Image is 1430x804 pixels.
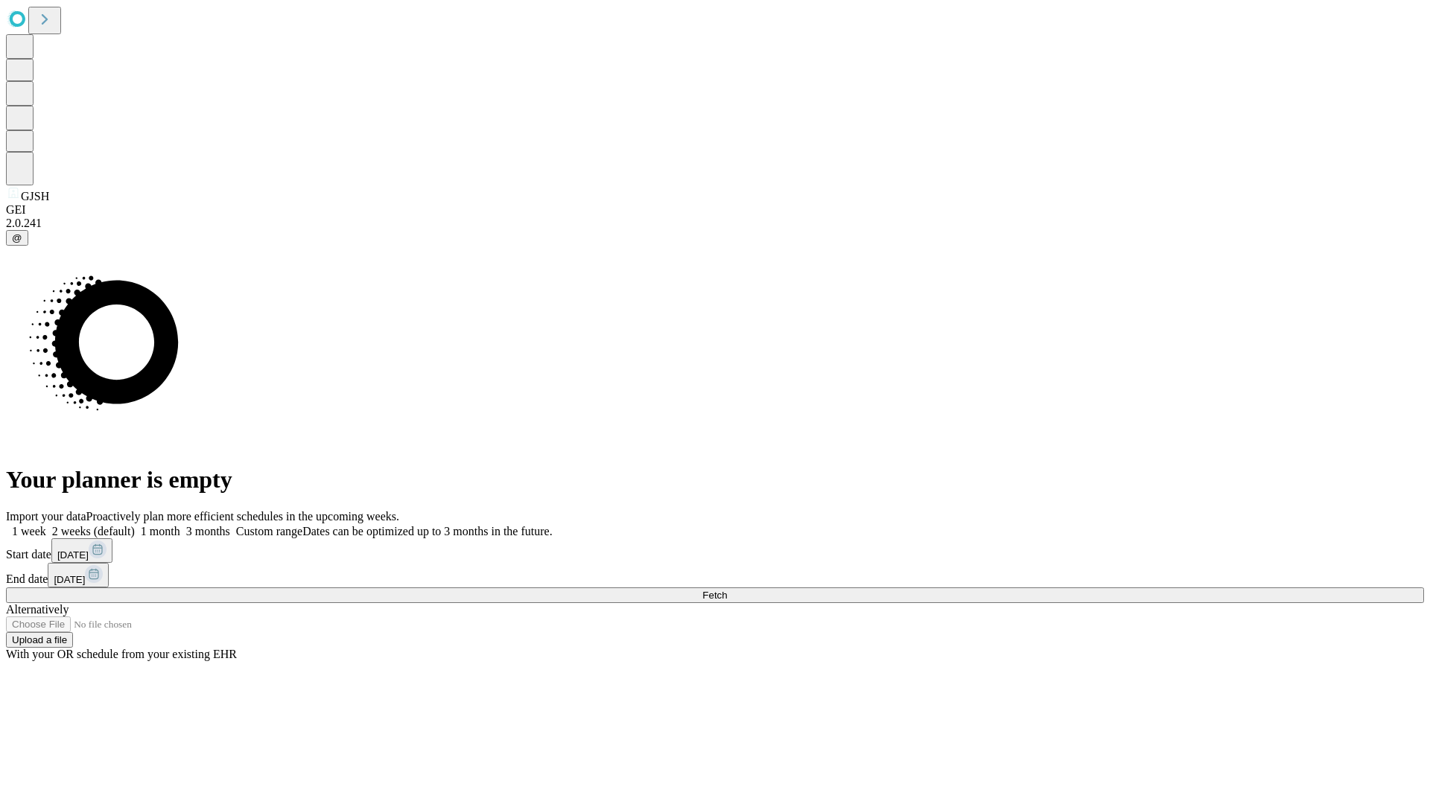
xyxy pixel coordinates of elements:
button: Fetch [6,587,1424,603]
span: Custom range [236,525,302,537]
button: Upload a file [6,632,73,648]
button: @ [6,230,28,246]
div: Start date [6,538,1424,563]
span: Fetch [702,590,727,601]
span: @ [12,232,22,243]
span: Proactively plan more efficient schedules in the upcoming weeks. [86,510,399,523]
span: 1 month [141,525,180,537]
span: [DATE] [54,574,85,585]
div: 2.0.241 [6,217,1424,230]
span: Alternatively [6,603,69,616]
span: 2 weeks (default) [52,525,135,537]
div: GEI [6,203,1424,217]
div: End date [6,563,1424,587]
span: Import your data [6,510,86,523]
span: [DATE] [57,549,89,561]
h1: Your planner is empty [6,466,1424,494]
span: Dates can be optimized up to 3 months in the future. [302,525,552,537]
span: 3 months [186,525,230,537]
button: [DATE] [51,538,112,563]
span: 1 week [12,525,46,537]
span: GJSH [21,190,49,202]
button: [DATE] [48,563,109,587]
span: With your OR schedule from your existing EHR [6,648,237,660]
